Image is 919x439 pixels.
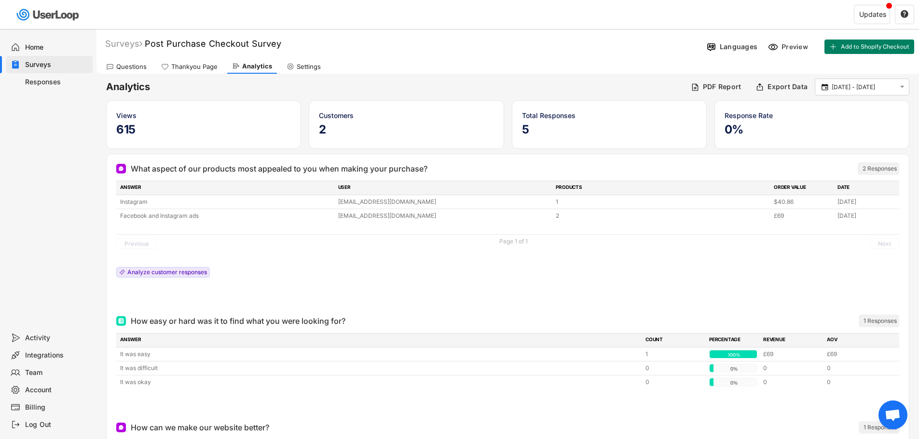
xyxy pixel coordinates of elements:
div: Activity [25,333,89,343]
div: Analytics [242,62,272,70]
button: Add to Shopify Checkout [824,40,914,54]
div: Questions [116,63,147,71]
div: It was easy [120,350,640,359]
div: [DATE] [837,198,895,206]
div: 2 Responses [863,165,897,173]
div: Home [25,43,89,52]
div: Page 1 of 1 [499,239,528,244]
div: £69 [763,350,821,359]
div: 100% [712,350,756,359]
img: Language%20Icon.svg [706,42,716,52]
div: Response Rate [725,110,899,120]
div: £69 [774,212,832,220]
h6: Analytics [106,80,684,93]
div: It was okay [120,378,640,386]
div: [DATE] [837,212,895,220]
input: Select Date Range [832,82,895,92]
div: Account [25,386,89,395]
div: Updates [859,11,886,18]
div: Billing [25,403,89,412]
div: DATE [837,184,895,192]
button: Next [870,239,899,249]
div: 1 [645,350,703,359]
div: [EMAIL_ADDRESS][DOMAIN_NAME] [338,212,550,220]
div: Customers [319,110,494,120]
div: 0 [645,364,703,372]
div: How easy or hard was it to find what you were looking for? [131,315,345,327]
div: Preview [782,42,810,51]
div: USER [338,184,550,192]
div: Facebook and Instagram ads [120,212,332,220]
h5: 2 [319,122,494,137]
font: Post Purchase Checkout Survey [145,39,281,49]
div: PDF Report [703,82,741,91]
div: Responses [25,78,89,87]
div: Settings [297,63,321,71]
div: REVENUE [763,336,821,345]
div: Views [116,110,291,120]
div: How can we make our website better? [131,422,269,433]
div: Total Responses [522,110,697,120]
div: 0 [645,378,703,386]
div: Surveys [105,38,142,49]
text:  [901,10,908,18]
img: Multi Select [118,318,124,324]
img: userloop-logo-01.svg [14,5,82,25]
div: Languages [720,42,757,51]
button:  [898,83,906,91]
div: 0 [827,364,885,372]
h5: 5 [522,122,697,137]
div: 0% [712,364,756,373]
div: COUNT [645,336,703,345]
div: Integrations [25,351,89,360]
div: ANSWER [120,184,332,192]
div: [EMAIL_ADDRESS][DOMAIN_NAME] [338,198,550,206]
div: Instagram [120,198,332,206]
div: $40.86 [774,198,832,206]
div: 0 [763,378,821,386]
div: 0% [712,378,756,387]
div: 1 Responses [864,424,897,431]
button:  [900,10,909,19]
div: £69 [827,350,885,359]
text:  [900,83,905,91]
div: What aspect of our products most appealed to you when making your purchase? [131,163,427,174]
div: Log Out [25,420,89,429]
div: Thankyou Page [171,63,218,71]
div: Team [25,368,89,377]
div: Analyze customer responses [127,269,207,275]
div: Export Data [768,82,808,91]
h5: 0% [725,122,899,137]
button:  [820,83,829,92]
text:  [822,82,828,91]
img: Open Ended [118,425,124,430]
div: It was difficult [120,364,640,372]
span: Add to Shopify Checkout [841,44,909,50]
div: PRODUCTS [556,184,768,192]
div: 1 Responses [864,317,897,325]
a: Open chat [878,400,907,429]
div: 0 [763,364,821,372]
div: 2 [556,212,768,220]
div: ORDER VALUE [774,184,832,192]
div: Surveys [25,60,89,69]
div: ANSWER [120,336,640,345]
button: Previous [116,239,157,249]
div: AOV [827,336,885,345]
div: 0 [827,378,885,386]
div: PERCENTAGE [709,336,757,345]
h5: 615 [116,122,291,137]
img: Open Ended [118,166,124,172]
div: 1 [556,198,768,206]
